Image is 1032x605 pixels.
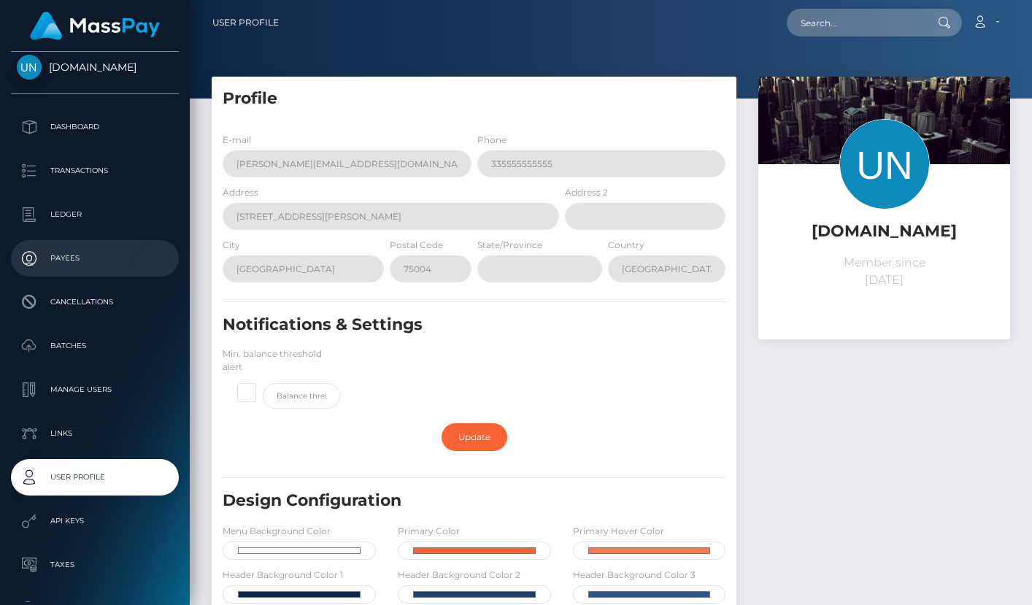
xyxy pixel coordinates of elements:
span: [DOMAIN_NAME] [11,61,179,74]
img: Unlockt.me [17,55,42,80]
label: Menu Background Color [223,525,331,538]
a: Batches [11,328,179,364]
label: E-mail [223,134,251,147]
a: Payees [11,240,179,277]
h5: Notifications & Settings [223,314,646,336]
img: MassPay Logo [30,12,160,40]
a: Transactions [11,153,179,189]
a: Taxes [11,547,179,583]
label: Header Background Color 2 [398,569,520,582]
label: Header Background Color 3 [573,569,696,582]
p: User Profile [17,466,173,488]
label: Primary Color [398,525,460,538]
p: Batches [17,335,173,357]
p: Payees [17,247,173,269]
a: User Profile [212,7,279,38]
a: Update [442,423,507,451]
label: Country [608,239,644,252]
p: Cancellations [17,291,173,313]
p: Transactions [17,160,173,182]
h5: Profile [223,88,725,110]
input: Search... [787,9,924,36]
label: Phone [477,134,507,147]
h5: Design Configuration [223,490,646,512]
label: State/Province [477,239,542,252]
a: Manage Users [11,371,179,408]
p: Dashboard [17,116,173,138]
label: Min. balance threshold alert [223,347,340,374]
label: Address [223,186,258,199]
p: Manage Users [17,379,173,401]
label: City [223,239,240,252]
a: Cancellations [11,284,179,320]
a: Ledger [11,196,179,233]
a: User Profile [11,459,179,496]
label: Address 2 [565,186,608,199]
p: Ledger [17,204,173,226]
p: Links [17,423,173,444]
label: Primary Hover Color [573,525,664,538]
h5: [DOMAIN_NAME] [769,220,999,243]
p: Taxes [17,554,173,576]
a: API Keys [11,503,179,539]
a: Dashboard [11,109,179,145]
p: Member since [DATE] [769,254,999,289]
img: ... [758,77,1010,244]
a: Links [11,415,179,452]
label: Header Background Color 1 [223,569,343,582]
label: Postal Code [390,239,443,252]
p: API Keys [17,510,173,532]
